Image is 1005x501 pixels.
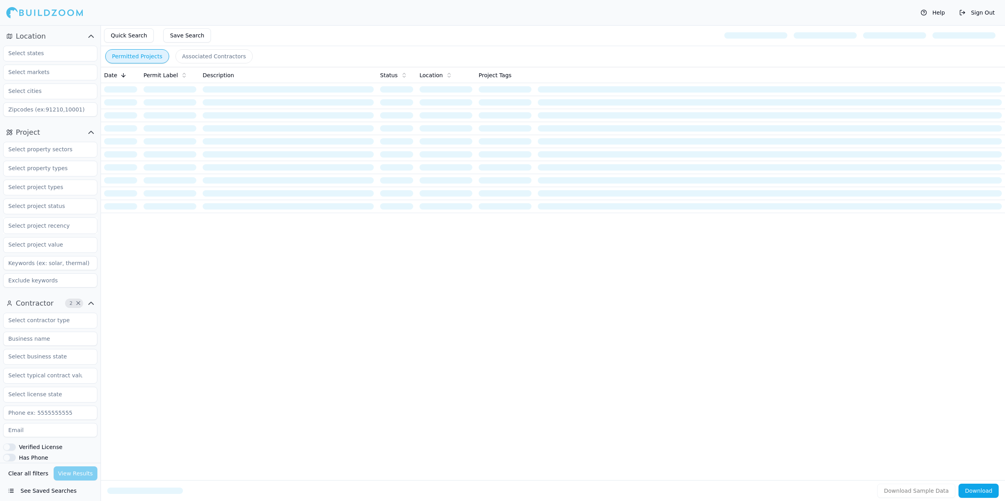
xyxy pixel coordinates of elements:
span: Description [203,71,234,79]
input: Select business state [4,349,87,364]
input: Zipcodes (ex:91210,10001) [3,102,97,117]
input: Select license state [4,387,87,401]
button: Download [958,484,999,498]
label: Has Phone [19,455,48,460]
button: Contractor2Clear Contractor filters [3,297,97,310]
button: See Saved Searches [3,484,97,498]
input: Exclude keywords [3,273,97,288]
button: Associated Contractors [175,49,253,63]
button: Clear all filters [6,466,50,481]
button: Project [3,126,97,139]
input: Select states [4,46,87,60]
span: Contractor [16,298,54,309]
button: Permitted Projects [105,49,169,63]
input: Email [3,423,97,437]
span: Status [380,71,398,79]
input: Select contractor type [4,313,87,327]
button: Location [3,30,97,43]
input: Business name [3,332,97,346]
span: 2 [67,299,75,307]
button: Quick Search [104,28,154,43]
span: Permit Label [144,71,178,79]
span: Project [16,127,40,138]
span: Location [16,31,46,42]
button: Sign Out [955,6,999,19]
span: Date [104,71,117,79]
input: Select cities [4,84,87,98]
label: Verified License [19,444,62,450]
button: Save Search [163,28,211,43]
input: Select project types [4,180,87,194]
input: Select project value [4,238,87,252]
span: Clear Contractor filters [75,301,81,305]
input: Select project status [4,199,87,213]
span: Project Tags [479,71,511,79]
input: Select property sectors [4,142,87,156]
input: Keywords (ex: solar, thermal) [3,256,97,270]
input: Select property types [4,161,87,175]
input: Select markets [4,65,87,79]
input: Phone ex: 5555555555 [3,406,97,420]
input: Select typical contract value [4,368,87,382]
button: Help [917,6,949,19]
span: Location [420,71,443,79]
